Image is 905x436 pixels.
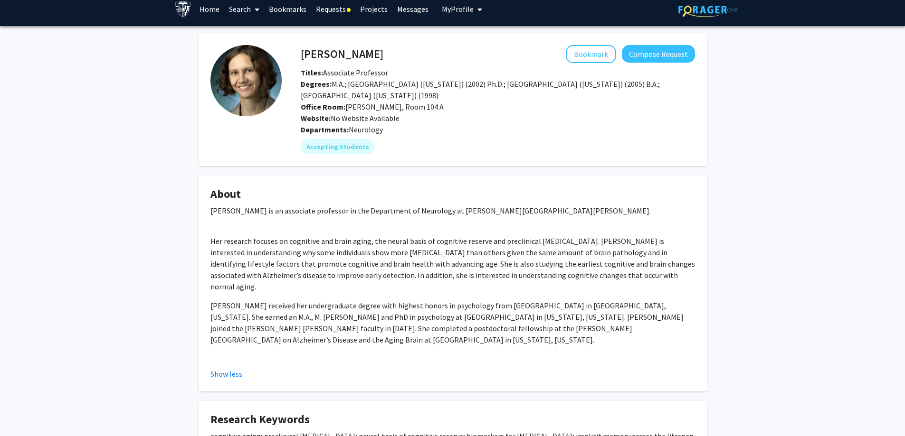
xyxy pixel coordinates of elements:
h4: [PERSON_NAME] [301,45,383,63]
h4: About [210,187,695,201]
button: Show less [210,368,242,380]
span: [PERSON_NAME], Room 104 A [301,102,444,111]
p: [PERSON_NAME] is an associate professor in the Department of Neurology at [PERSON_NAME][GEOGRAPHI... [210,205,695,216]
b: Titles: [301,68,323,77]
img: Johns Hopkins University Logo [175,1,191,18]
b: Degrees: [301,79,332,89]
span: Associate Professor [301,68,388,77]
mat-chip: Accepting Students [301,139,375,154]
span: Neurology [349,125,383,134]
img: Profile Picture [210,45,282,116]
button: Add Anja Soldan to Bookmarks [566,45,616,63]
h4: Research Keywords [210,413,695,427]
p: Her research focuses on cognitive and brain aging, the neural basis of cognitive reserve and prec... [210,235,695,292]
img: ForagerOne Logo [678,2,738,17]
span: No Website Available [301,113,400,123]
p: [PERSON_NAME] received her undergraduate degree with highest honors in psychology from [GEOGRAPHI... [210,300,695,345]
b: Office Room: [301,102,345,111]
b: Website: [301,113,331,123]
b: Departments: [301,125,349,134]
span: My Profile [442,4,474,14]
button: Compose Request to Anja Soldan [622,45,695,63]
iframe: Chat [7,393,40,429]
span: M.A.; [GEOGRAPHIC_DATA] ([US_STATE]) (2002) Ph.D.; [GEOGRAPHIC_DATA] ([US_STATE]) (2005) B.A.; [G... [301,79,660,100]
